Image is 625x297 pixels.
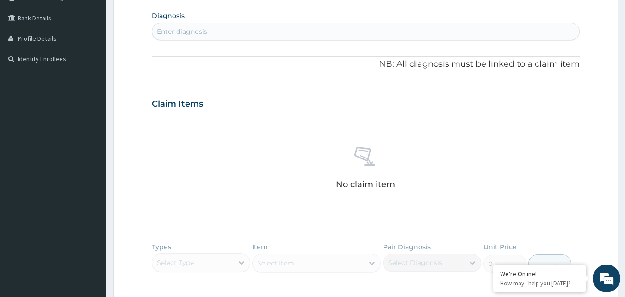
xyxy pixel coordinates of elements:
div: Enter diagnosis [157,27,207,36]
p: No claim item [336,180,395,189]
div: Minimize live chat window [152,5,174,27]
div: Chat with us now [48,52,155,64]
p: NB: All diagnosis must be linked to a claim item [152,58,580,70]
img: d_794563401_company_1708531726252_794563401 [17,46,37,70]
textarea: Type your message and hit 'Enter' [5,198,176,231]
p: How may I help you today? [500,279,579,287]
div: We're Online! [500,270,579,278]
span: We're online! [54,89,128,183]
h3: Claim Items [152,99,203,109]
label: Diagnosis [152,11,185,20]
